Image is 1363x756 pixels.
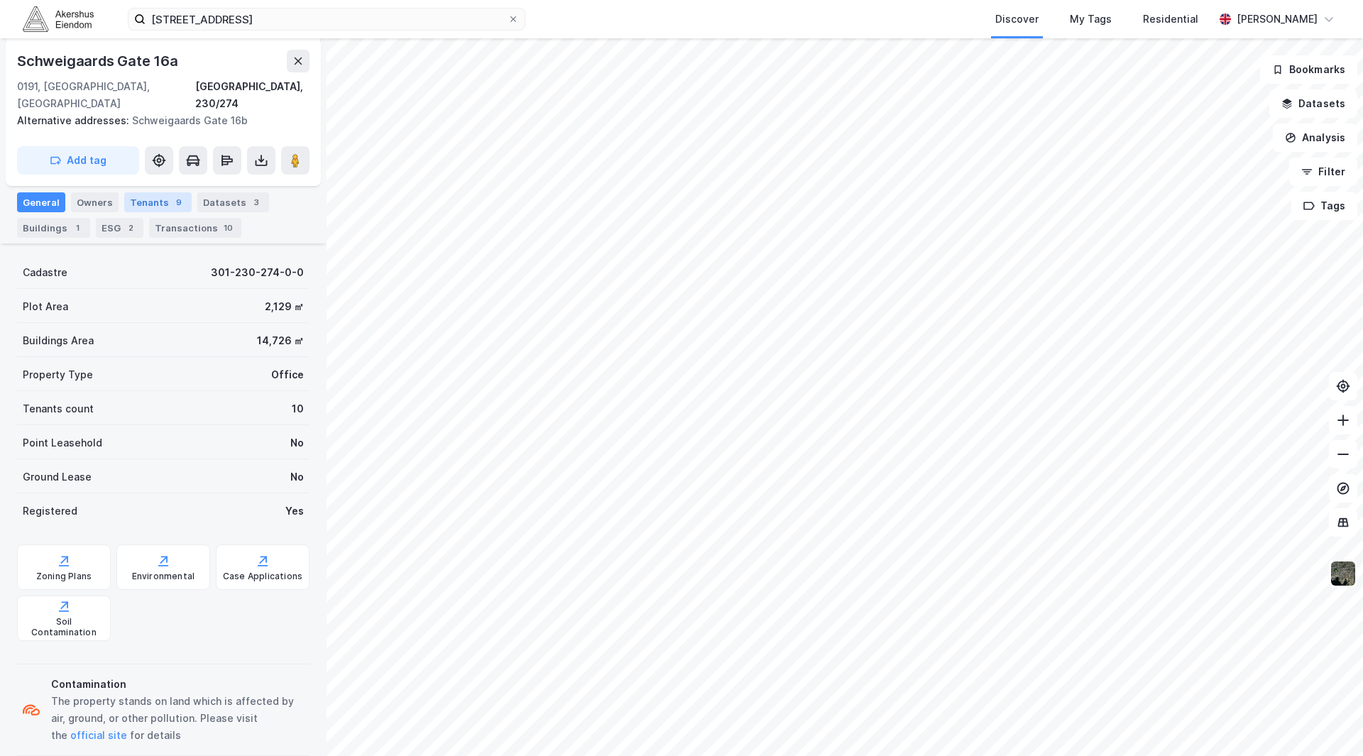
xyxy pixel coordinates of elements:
button: Filter [1289,158,1357,186]
button: Analysis [1273,124,1357,152]
div: Kontrollprogram for chat [1292,688,1363,756]
div: ESG [96,218,143,238]
iframe: Chat Widget [1292,688,1363,756]
div: Tenants [124,192,192,212]
div: 10 [221,221,236,235]
div: Ground Lease [23,469,92,486]
input: Search by address, cadastre, landlords, tenants or people [146,9,508,30]
div: 9 [172,195,186,209]
div: 2 [124,221,138,235]
div: 0191, [GEOGRAPHIC_DATA], [GEOGRAPHIC_DATA] [17,78,195,112]
button: Tags [1291,192,1357,220]
div: Soil Contamination [23,616,104,639]
div: No [290,434,304,451]
div: Owners [71,192,119,212]
div: 1 [70,221,84,235]
div: 3 [249,195,263,209]
div: Plot Area [23,298,68,315]
button: Add tag [17,146,139,175]
div: Datasets [197,192,269,212]
div: General [17,192,65,212]
div: Case Applications [223,571,302,582]
div: Point Leasehold [23,434,102,451]
div: Buildings Area [23,332,94,349]
div: Discover [995,11,1039,28]
button: Datasets [1269,89,1357,118]
div: The property stands on land which is affected by air, ground, or other pollution. Please visit th... [51,693,304,744]
div: 10 [292,400,304,417]
div: Schweigaards Gate 16a [17,50,181,72]
div: Transactions [149,218,241,238]
div: Property Type [23,366,93,383]
button: Bookmarks [1260,55,1357,84]
div: Office [271,366,304,383]
div: Buildings [17,218,90,238]
div: Registered [23,503,77,520]
div: [GEOGRAPHIC_DATA], 230/274 [195,78,310,112]
div: Contamination [51,676,304,693]
div: Zoning Plans [36,571,92,582]
img: akershus-eiendom-logo.9091f326c980b4bce74ccdd9f866810c.svg [23,6,94,31]
span: Alternative addresses: [17,114,132,126]
div: Environmental [132,571,195,582]
div: 14,726 ㎡ [257,332,304,349]
div: Yes [285,503,304,520]
img: 9k= [1330,560,1357,587]
div: Residential [1143,11,1198,28]
div: 2,129 ㎡ [265,298,304,315]
div: Tenants count [23,400,94,417]
div: Cadastre [23,264,67,281]
div: [PERSON_NAME] [1237,11,1318,28]
div: No [290,469,304,486]
div: My Tags [1070,11,1112,28]
div: Schweigaards Gate 16b [17,112,298,129]
div: 301-230-274-0-0 [211,264,304,281]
